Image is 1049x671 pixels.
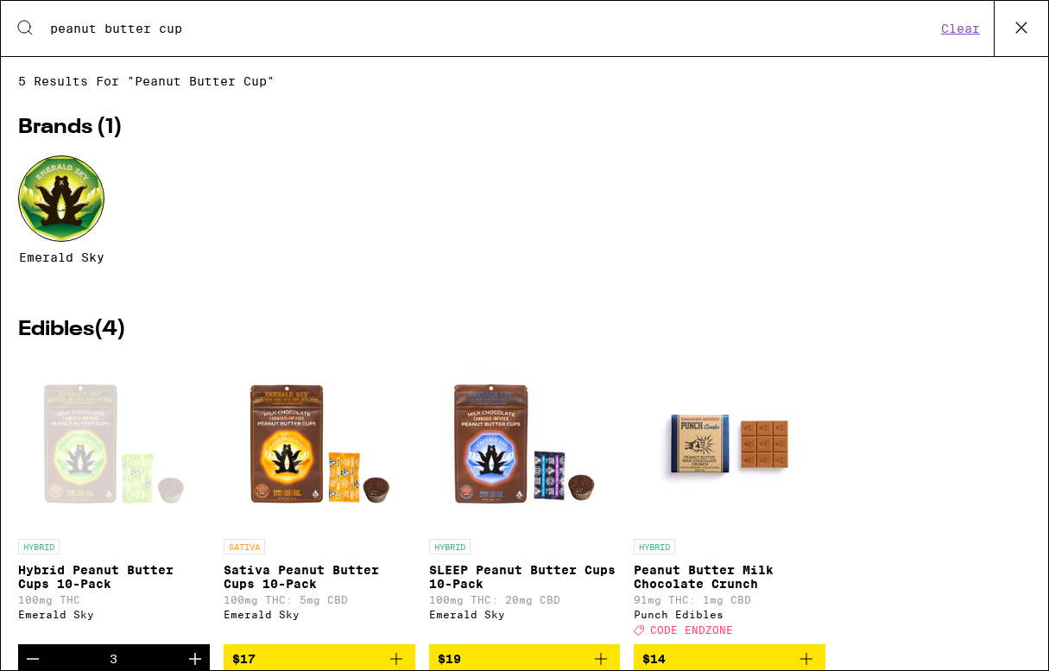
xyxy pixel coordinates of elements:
p: HYBRID [18,539,60,554]
h2: Edibles ( 4 ) [18,320,1031,340]
input: Search for products & categories [49,21,936,36]
a: Open page for Hybrid Peanut Butter Cups 10-Pack from Emerald Sky [18,358,210,644]
img: Punch Edibles - Peanut Butter Milk Chocolate Crunch [643,358,816,530]
button: Redirect to URL [1,1,943,125]
div: Emerald Sky [429,609,621,620]
span: Emerald Sky [19,250,104,264]
p: HYBRID [429,539,471,554]
button: Clear [936,21,985,36]
div: Punch Edibles [634,609,825,620]
img: Emerald Sky - SLEEP Peanut Butter Cups 10-Pack [438,358,610,530]
div: Emerald Sky [224,609,415,620]
p: Sativa Peanut Butter Cups 10-Pack [224,563,415,591]
p: 100mg THC: 5mg CBD [224,594,415,605]
img: Emerald Sky - Sativa Peanut Butter Cups 10-Pack [233,358,406,530]
p: 100mg THC [18,594,210,605]
span: $19 [438,652,461,666]
p: SLEEP Peanut Butter Cups 10-Pack [429,563,621,591]
span: $14 [642,652,666,666]
span: 5 results for "peanut butter cup" [18,74,1031,88]
p: SATIVA [224,539,265,554]
span: $17 [232,652,256,666]
span: Hi. Need any help? [10,12,124,26]
a: Open page for Sativa Peanut Butter Cups 10-Pack from Emerald Sky [224,358,415,644]
a: Open page for SLEEP Peanut Butter Cups 10-Pack from Emerald Sky [429,358,621,644]
a: Open page for Peanut Butter Milk Chocolate Crunch from Punch Edibles [634,358,825,644]
span: CODE ENDZONE [650,624,733,636]
p: Hybrid Peanut Butter Cups 10-Pack [18,563,210,591]
p: HYBRID [634,539,675,554]
h2: Brands ( 1 ) [18,117,1031,138]
div: Emerald Sky [18,609,210,620]
p: 91mg THC: 1mg CBD [634,594,825,605]
div: 3 [110,652,117,666]
p: Peanut Butter Milk Chocolate Crunch [634,563,825,591]
p: 100mg THC: 20mg CBD [429,594,621,605]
